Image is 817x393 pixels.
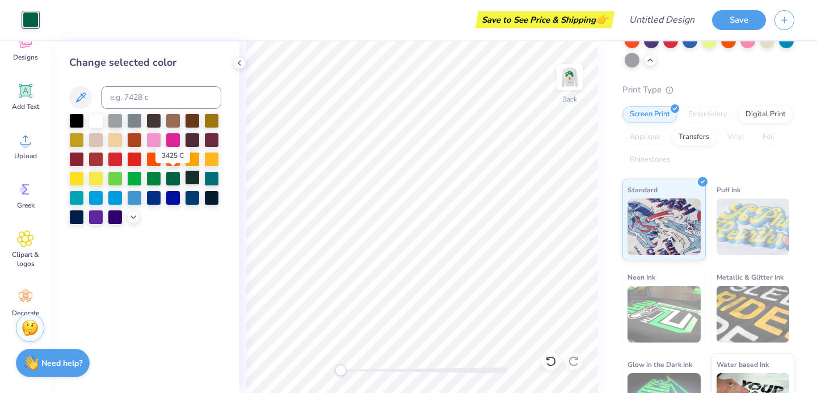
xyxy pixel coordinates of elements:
span: Neon Ink [628,271,655,283]
img: Puff Ink [717,198,790,255]
div: Change selected color [69,55,221,70]
div: Embroidery [681,106,735,123]
img: Standard [628,198,701,255]
div: Applique [622,129,668,146]
span: Upload [14,151,37,160]
img: Metallic & Glitter Ink [717,286,790,343]
span: Standard [628,184,658,196]
button: Save [712,10,766,30]
div: Save to See Price & Shipping [478,11,612,28]
span: Designs [13,53,38,62]
div: 3425 C [155,147,190,163]
div: Rhinestones [622,151,677,168]
div: Transfers [671,129,717,146]
span: Puff Ink [717,184,740,196]
div: Foil [755,129,782,146]
div: Screen Print [622,106,677,123]
span: Glow in the Dark Ink [628,358,692,370]
strong: Need help? [41,358,82,369]
div: Back [562,94,577,104]
input: e.g. 7428 c [101,86,221,109]
img: Neon Ink [628,286,701,343]
div: Accessibility label [335,365,346,376]
img: Back [558,66,581,88]
div: Digital Print [738,106,793,123]
span: Add Text [12,102,39,111]
div: Vinyl [720,129,752,146]
span: Water based Ink [717,358,769,370]
span: Decorate [12,309,39,318]
div: Print Type [622,83,794,96]
span: Metallic & Glitter Ink [717,271,784,283]
span: Clipart & logos [7,250,44,268]
span: 👉 [596,12,608,26]
span: Greek [17,201,35,210]
input: Untitled Design [620,9,704,31]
